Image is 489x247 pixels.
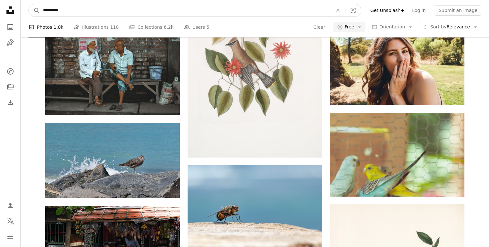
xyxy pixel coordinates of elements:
[330,57,464,63] a: a woman with her hand on her face
[430,24,470,30] span: Relevance
[379,24,405,29] span: Orientation
[45,26,180,115] img: man in white button up shirt sitting on brown wooden bench
[368,22,416,32] button: Orientation
[4,215,17,228] button: Language
[330,113,464,197] img: a couple of birds that are sitting on a table
[4,36,17,49] a: Illustrations
[4,80,17,93] a: Collections
[45,157,180,163] a: brown bird on gray rock near body of water during daytime
[435,5,481,15] button: Submit an image
[188,53,322,58] a: View the photo by The New York Public Library
[330,15,464,105] img: a woman with her hand on her face
[28,4,361,17] form: Find visuals sitewide
[4,199,17,212] a: Log in / Sign up
[4,21,17,34] a: Photos
[4,4,17,18] a: Home — Unsplash
[331,4,345,16] button: Clear
[408,5,429,15] a: Log in
[313,22,326,32] button: Clear
[4,230,17,243] button: Menu
[4,65,17,78] a: Explore
[29,4,40,16] button: Search Unsplash
[45,123,180,198] img: brown bird on gray rock near body of water during daytime
[129,17,173,37] a: Collections 6.2k
[110,24,119,31] span: 110
[4,96,17,109] a: Download History
[330,151,464,157] a: a couple of birds that are sitting on a table
[333,22,366,32] button: Free
[366,5,408,15] a: Get Unsplash+
[430,24,446,29] span: Sort by
[419,22,481,32] button: Sort byRelevance
[184,17,210,37] a: Users 5
[206,24,209,31] span: 5
[45,67,180,73] a: man in white button up shirt sitting on brown wooden bench
[74,17,119,37] a: Illustrations 110
[188,204,322,210] a: brown and black fly on brown rock
[345,4,361,16] button: Visual search
[164,24,173,31] span: 6.2k
[345,24,354,30] span: Free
